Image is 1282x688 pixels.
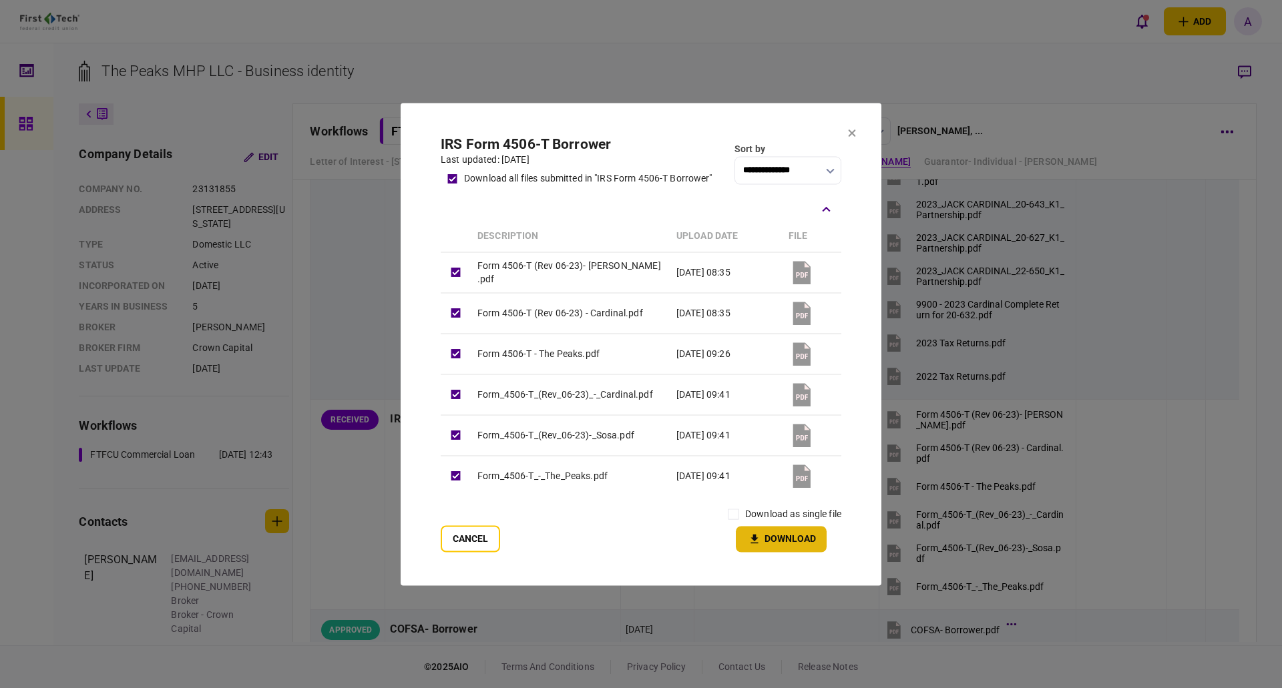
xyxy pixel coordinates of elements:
td: Form_4506-T_-_The_Peaks.pdf [471,456,670,496]
th: Description [471,221,670,252]
div: Sort by [734,142,841,156]
label: download as single file [745,507,841,521]
h2: IRS Form 4506-T Borrower [441,136,712,153]
td: [DATE] 09:41 [670,456,782,496]
td: Form_4506-T_(Rev_06-23)-_Sosa.pdf [471,415,670,456]
td: Form 4506-T (Rev 06-23)- [PERSON_NAME].pdf [471,252,670,292]
td: [DATE] 09:41 [670,374,782,415]
td: Form 4506-T (Rev 06-23) - Cardinal.pdf [471,293,670,334]
td: [DATE] 08:35 [670,252,782,292]
td: Form 4506-T - The Peaks.pdf [471,334,670,374]
td: [DATE] 09:26 [670,334,782,374]
div: last updated: [DATE] [441,153,712,167]
th: upload date [670,221,782,252]
button: Download [736,526,827,552]
div: download all files submitted in "IRS Form 4506-T Borrower" [464,171,712,186]
td: [DATE] 09:41 [670,415,782,456]
th: file [782,221,841,252]
td: [DATE] 08:35 [670,293,782,334]
button: Cancel [441,525,500,552]
td: Form_4506-T_(Rev_06-23)_-_Cardinal.pdf [471,374,670,415]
